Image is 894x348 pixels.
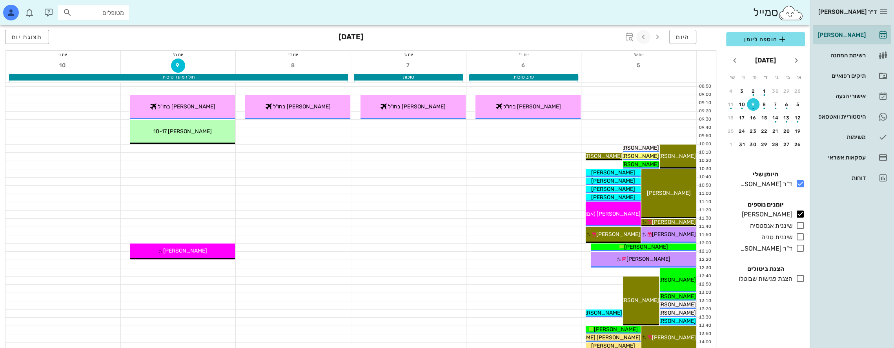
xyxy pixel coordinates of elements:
span: [PERSON_NAME] [624,244,668,250]
div: 11:50 [697,232,713,238]
a: [PERSON_NAME] [813,26,891,44]
div: 10:40 [697,174,713,181]
button: 24 [736,125,748,137]
span: [PERSON_NAME] [578,153,622,159]
span: [PERSON_NAME] [652,334,696,341]
div: 16 [747,115,759,121]
button: 14 [769,112,782,124]
h4: היומן שלי [726,170,805,179]
div: תיקים רפואיים [816,73,866,79]
button: 1 [758,85,771,97]
span: 5 [632,62,646,69]
div: 28 [792,88,804,94]
h3: [DATE] [339,30,363,46]
div: יום ה׳ [121,51,236,59]
div: דוחות [816,175,866,181]
span: [PERSON_NAME] [594,326,638,333]
div: 9 [747,102,759,107]
div: 13:10 [697,298,713,304]
div: 11:00 [697,190,713,197]
div: 1 [758,88,771,94]
a: עסקאות אשראי [813,148,891,167]
span: [PERSON_NAME] [591,169,635,176]
div: שיננית טניה [758,233,792,242]
div: 31 [736,142,748,147]
span: [PERSON_NAME] [626,256,670,262]
span: 9 [171,62,185,69]
div: 15 [758,115,771,121]
div: 10:00 [697,141,713,148]
div: יום ב׳ [466,51,581,59]
span: [PERSON_NAME] [652,318,696,324]
button: 17 [736,112,748,124]
span: [PERSON_NAME] [PERSON_NAME] [552,334,641,341]
div: 8 [758,102,771,107]
span: 8 [286,62,300,69]
div: 6 [781,102,793,107]
div: משימות [816,134,866,140]
div: יום ג׳ [351,51,466,59]
div: 13:40 [697,322,713,329]
div: 12 [792,115,804,121]
div: 21 [769,128,782,134]
button: 4 [725,85,737,97]
span: סוכות [403,74,414,80]
div: ד"ר [PERSON_NAME] [737,179,792,189]
button: 9 [747,98,759,111]
th: ו׳ [738,71,748,84]
div: 14 [769,115,782,121]
div: 10:30 [697,166,713,172]
a: היסטוריית וואטסאפ [813,107,891,126]
div: 11:10 [697,199,713,205]
span: תצוגת יום [12,33,42,41]
span: [PERSON_NAME] [578,310,622,316]
div: 12:40 [697,273,713,280]
button: 11 [725,98,737,111]
div: 13:00 [697,289,713,296]
span: היום [676,33,690,41]
th: ב׳ [783,71,793,84]
button: 18 [725,112,737,124]
button: 22 [758,125,771,137]
div: 12:20 [697,256,713,263]
button: 26 [792,138,804,151]
div: עסקאות אשראי [816,154,866,161]
th: ש׳ [727,71,737,84]
button: 29 [758,138,771,151]
span: [PERSON_NAME] [652,219,696,225]
div: 09:00 [697,92,713,98]
button: 8 [286,59,300,73]
button: 3 [736,85,748,97]
button: 15 [758,112,771,124]
div: היסטוריית וואטסאפ [816,114,866,120]
div: שיננית אנסטסיה [747,221,792,231]
div: 27 [781,142,793,147]
button: 13 [781,112,793,124]
div: 10 [736,102,748,107]
div: ד"ר [PERSON_NAME] [737,244,792,253]
div: 29 [758,142,771,147]
button: 5 [792,98,804,111]
div: [PERSON_NAME] [739,210,792,219]
div: 18 [725,115,737,121]
th: ג׳ [772,71,782,84]
div: 25 [725,128,737,134]
span: [PERSON_NAME] [615,153,659,159]
div: 13:20 [697,306,713,313]
div: 10:20 [697,158,713,164]
button: חודש שעבר [789,53,803,68]
div: 28 [769,142,782,147]
button: 25 [725,125,737,137]
span: [PERSON_NAME] [615,297,659,304]
div: 08:50 [697,83,713,90]
div: 22 [758,128,771,134]
div: יום ו׳ [5,51,120,59]
span: 7 [401,62,415,69]
div: 11:20 [697,207,713,214]
div: 30 [769,88,782,94]
button: 20 [781,125,793,137]
a: משימות [813,128,891,147]
div: הצגת פגישות שבוטלו [736,274,792,284]
div: 30 [747,142,759,147]
span: [PERSON_NAME] [591,194,635,201]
